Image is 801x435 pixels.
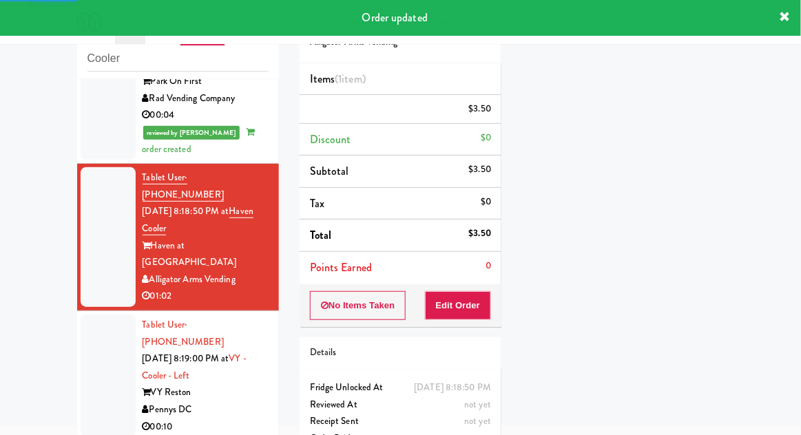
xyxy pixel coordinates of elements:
div: Details [310,344,491,361]
span: · [PHONE_NUMBER] [143,318,224,348]
span: Points Earned [310,259,372,275]
span: · [PHONE_NUMBER] [143,171,224,201]
span: order created [143,125,255,156]
span: reviewed by [PERSON_NAME] [143,126,240,140]
div: 00:04 [143,107,269,124]
div: $3.50 [469,100,492,118]
div: $0 [481,129,491,147]
span: Discount [310,131,351,147]
a: VY - Cooler - Left [143,352,247,382]
div: Alligator Arms Vending [143,271,269,288]
input: Search vision orders [87,46,269,72]
div: 0 [486,257,491,275]
span: Total [310,227,332,243]
span: [DATE] 8:19:00 PM at [143,352,229,365]
div: Rad Vending Company [143,90,269,107]
h5: Alligator Arms Vending [310,37,491,47]
a: Tablet User· [PHONE_NUMBER] [143,318,224,348]
span: not yet [464,398,491,411]
span: Tax [310,195,324,211]
span: (1 ) [335,71,366,87]
div: [DATE] 8:18:50 PM [414,379,491,396]
span: Subtotal [310,163,349,179]
a: Tablet User· [PHONE_NUMBER] [143,171,224,202]
span: Items [310,71,366,87]
ng-pluralize: item [342,71,362,87]
button: Edit Order [425,291,492,320]
div: Reviewed At [310,396,491,414]
span: not yet [464,414,491,427]
span: Order updated [362,10,428,25]
div: $3.50 [469,161,492,178]
div: $0 [481,193,491,211]
div: $3.50 [469,225,492,242]
span: [DATE] 8:18:50 PM at [143,204,229,217]
div: Pennys DC [143,401,269,418]
li: Tablet User· [PHONE_NUMBER][DATE] 8:18:50 PM atHaven CoolerHaven at [GEOGRAPHIC_DATA]Alligator Ar... [77,164,279,311]
div: Fridge Unlocked At [310,379,491,396]
button: No Items Taken [310,291,406,320]
div: 01:02 [143,288,269,305]
div: Receipt Sent [310,413,491,430]
div: VY Reston [143,384,269,401]
div: Park On First [143,73,269,90]
div: Haven at [GEOGRAPHIC_DATA] [143,237,269,271]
